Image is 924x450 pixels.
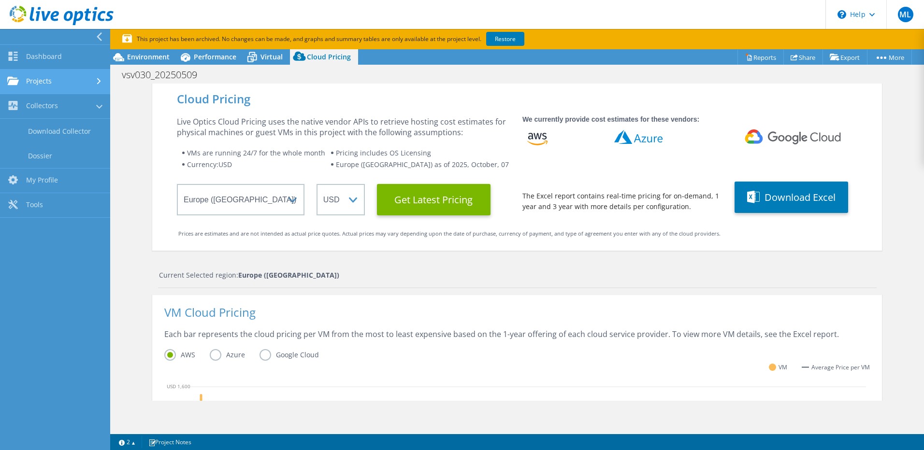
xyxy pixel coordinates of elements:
[142,436,198,448] a: Project Notes
[167,399,190,406] text: USD 1,400
[187,148,325,157] span: VMs are running 24/7 for the whole month
[336,160,509,169] span: Europe ([GEOGRAPHIC_DATA]) as of 2025, October, 07
[210,349,260,361] label: Azure
[307,52,351,61] span: Cloud Pricing
[194,52,236,61] span: Performance
[336,148,431,157] span: Pricing includes OS Licensing
[164,329,870,349] div: Each bar represents the cloud pricing per VM from the most to least expensive based on the 1-year...
[522,115,699,123] strong: We currently provide cost estimates for these vendors:
[127,52,170,61] span: Environment
[779,362,787,373] span: VM
[260,349,333,361] label: Google Cloud
[177,116,510,138] div: Live Optics Cloud Pricing uses the native vendor APIs to retrieve hosting cost estimates for phys...
[164,349,210,361] label: AWS
[187,160,232,169] span: Currency: USD
[837,10,846,19] svg: \n
[167,382,190,389] text: USD 1,600
[177,94,857,104] div: Cloud Pricing
[238,270,339,280] strong: Europe ([GEOGRAPHIC_DATA])
[117,70,212,80] h1: vsv030_20250509
[783,50,823,65] a: Share
[898,7,913,22] span: ML
[260,52,283,61] span: Virtual
[164,307,870,329] div: VM Cloud Pricing
[159,270,877,281] div: Current Selected region:
[811,362,870,373] span: Average Price per VM
[178,228,856,239] div: Prices are estimates and are not intended as actual price quotes. Actual prices may vary dependin...
[486,32,524,46] a: Restore
[867,50,912,65] a: More
[735,182,848,213] button: Download Excel
[522,191,722,212] div: The Excel report contains real-time pricing for on-demand, 1 year and 3 year with more details pe...
[377,184,491,215] button: Get Latest Pricing
[823,50,867,65] a: Export
[737,50,784,65] a: Reports
[112,436,142,448] a: 2
[122,34,596,44] p: This project has been archived. No changes can be made, and graphs and summary tables are only av...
